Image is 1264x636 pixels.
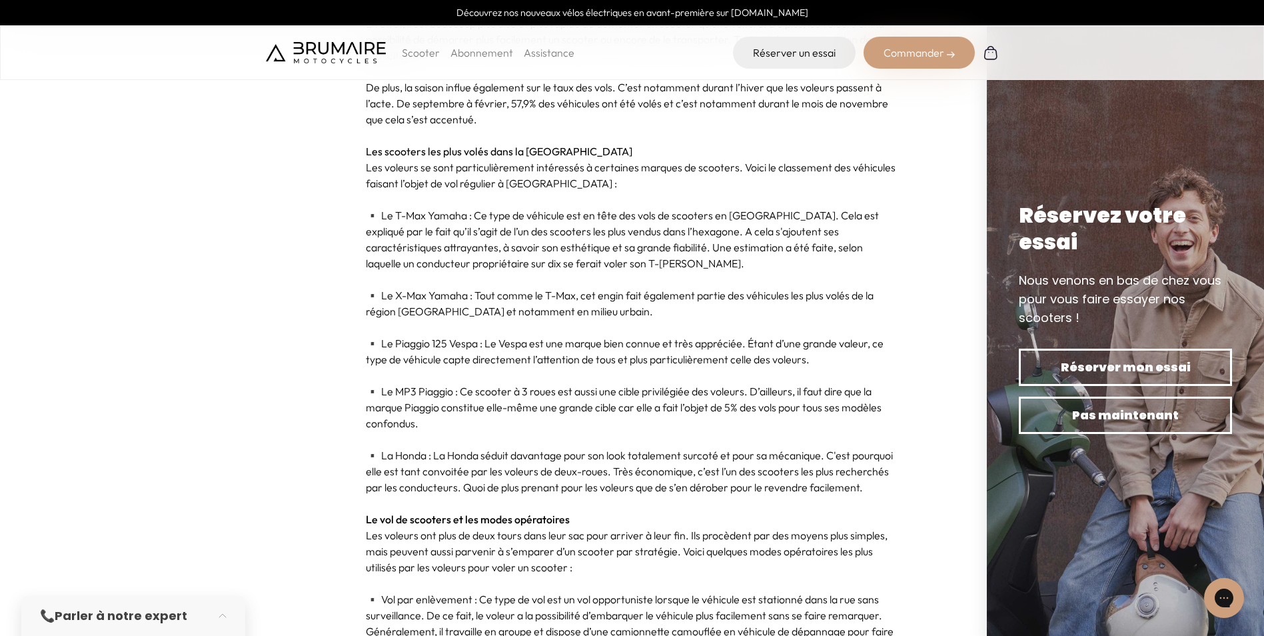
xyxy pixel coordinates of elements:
[266,42,386,63] img: Brumaire Motocycles
[366,159,899,191] p: Les voleurs se sont particulièrement intéressés à certaines marques de scooters. Voici le classem...
[366,513,570,526] strong: Le vol de scooters et les modes opératoires
[366,335,899,367] p: ▪️ Le Piaggio 125 Vespa : Le Vespa est une marque bien connue et très appréciée. Étant d’une gran...
[366,143,899,159] h1: Les scooters les plus volés dans la [GEOGRAPHIC_DATA]
[402,45,440,61] p: Scooter
[524,46,574,59] a: Assistance
[947,51,955,59] img: right-arrow-2.png
[366,527,899,575] p: Les voleurs ont plus de deux tours dans leur sac pour arriver à leur fin. Ils procèdent par des m...
[366,79,899,127] p: De plus, la saison influe également sur le taux des vols. C’est notamment durant l’hiver que les ...
[366,447,899,495] p: ▪️ La Honda : La Honda séduit davantage pour son look totalement surcoté et pour sa mécanique. C'...
[366,383,899,431] p: ▪️ Le MP3 Piaggio : Ce scooter à 3 roues est aussi une cible privilégiée des voleurs. D’ailleurs,...
[864,37,975,69] div: Commander
[733,37,856,69] a: Réserver un essai
[1197,573,1251,623] iframe: Gorgias live chat messenger
[983,45,999,61] img: Panier
[366,207,899,271] p: ▪️ Le T-Max Yamaha : Ce type de véhicule est en tête des vols de scooters en [GEOGRAPHIC_DATA]. C...
[366,287,899,319] p: ▪️ Le X-Max Yamaha : Tout comme le T-Max, cet engin fait également partie des véhicules les plus ...
[450,46,513,59] a: Abonnement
